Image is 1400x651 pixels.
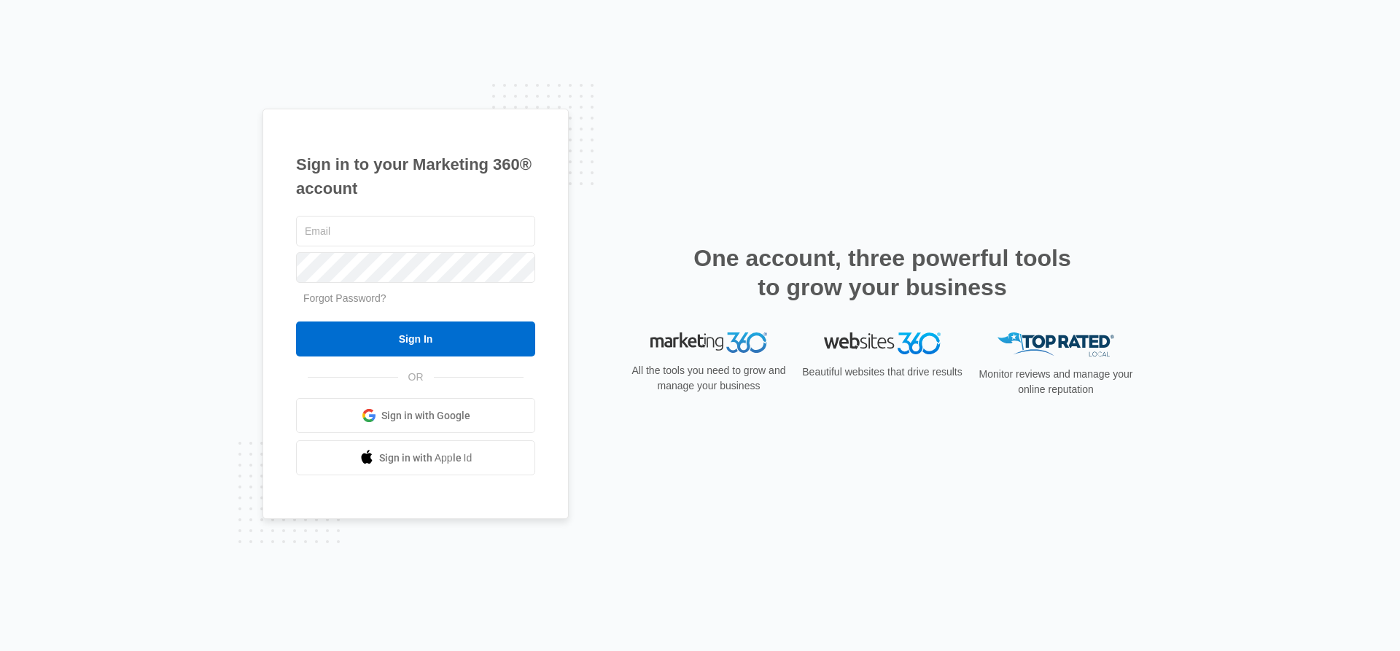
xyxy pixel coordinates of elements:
[974,367,1137,397] p: Monitor reviews and manage your online reputation
[650,332,767,353] img: Marketing 360
[296,440,535,475] a: Sign in with Apple Id
[296,398,535,433] a: Sign in with Google
[627,363,790,394] p: All the tools you need to grow and manage your business
[398,370,434,385] span: OR
[296,152,535,200] h1: Sign in to your Marketing 360® account
[303,292,386,304] a: Forgot Password?
[296,216,535,246] input: Email
[379,451,472,466] span: Sign in with Apple Id
[801,365,964,380] p: Beautiful websites that drive results
[689,243,1076,302] h2: One account, three powerful tools to grow your business
[296,321,535,356] input: Sign In
[997,332,1114,356] img: Top Rated Local
[824,332,941,354] img: Websites 360
[381,408,470,424] span: Sign in with Google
